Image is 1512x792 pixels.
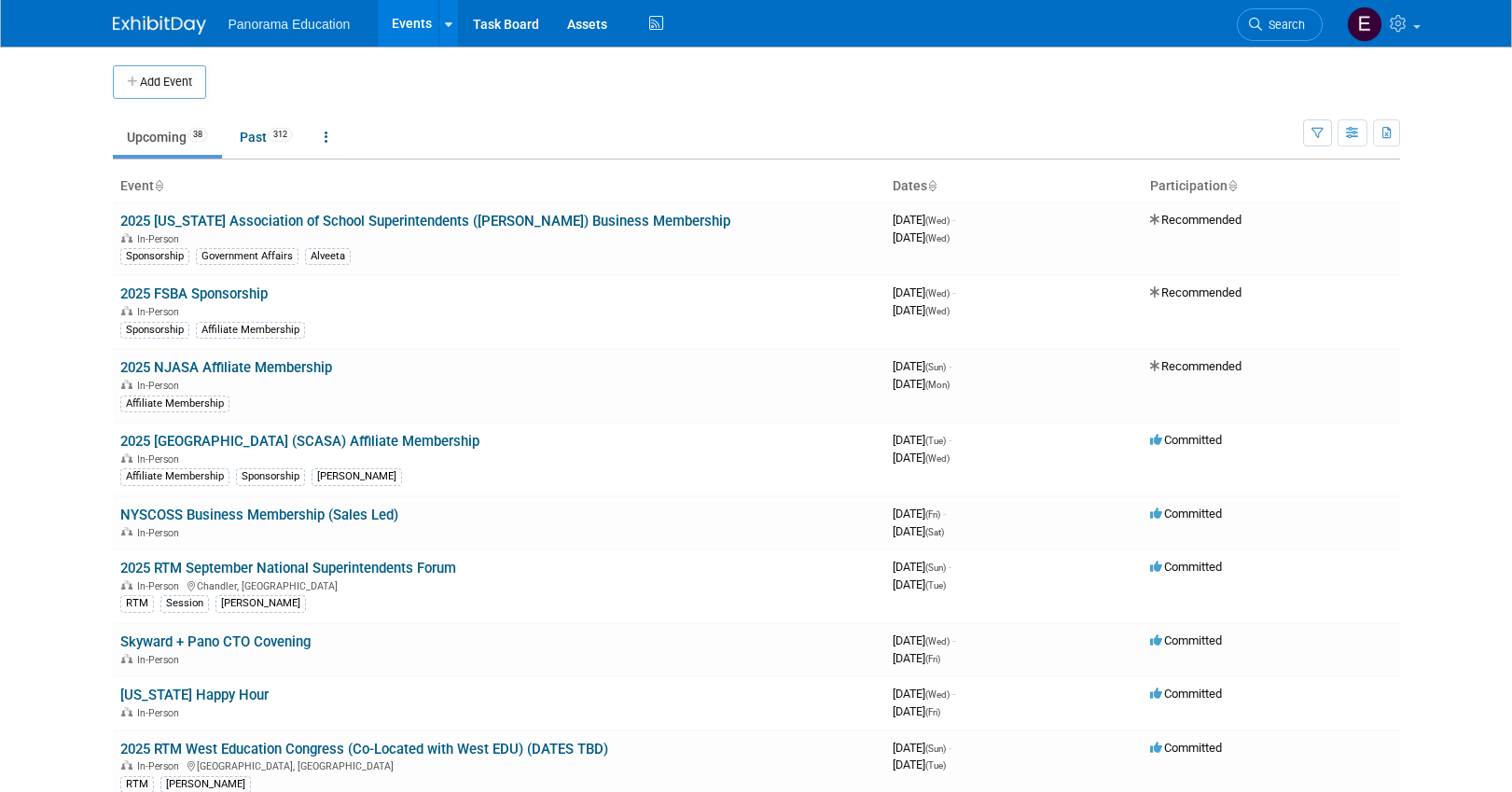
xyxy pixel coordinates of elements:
[137,527,185,539] span: In-Person
[1262,18,1305,32] span: Search
[1150,741,1222,755] span: Committed
[925,580,946,591] span: (Tue)
[187,128,208,142] span: 38
[949,560,951,574] span: -
[893,377,950,391] span: [DATE]
[120,595,154,612] div: RTM
[943,507,946,521] span: -
[137,453,185,465] span: In-Person
[893,577,946,591] span: [DATE]
[925,563,946,573] span: (Sun)
[113,65,206,99] button: Add Event
[120,757,878,772] div: [GEOGRAPHIC_DATA], [GEOGRAPHIC_DATA]
[113,119,222,155] a: Upcoming38
[1347,7,1382,42] img: External Events Calendar
[121,233,132,243] img: In-Person Event
[925,689,950,700] span: (Wed)
[121,306,132,315] img: In-Person Event
[925,362,946,372] span: (Sun)
[1150,285,1242,299] span: Recommended
[1143,171,1400,202] th: Participation
[893,633,955,647] span: [DATE]
[196,322,305,339] div: Affiliate Membership
[120,213,730,229] a: 2025 [US_STATE] Association of School Superintendents ([PERSON_NAME]) Business Membership
[120,248,189,265] div: Sponsorship
[120,577,878,592] div: Chandler, [GEOGRAPHIC_DATA]
[137,580,185,592] span: In-Person
[137,707,185,719] span: In-Person
[925,233,950,243] span: (Wed)
[925,707,940,717] span: (Fri)
[893,285,955,299] span: [DATE]
[120,285,268,302] a: 2025 FSBA Sponsorship
[137,654,185,666] span: In-Person
[120,560,456,577] a: 2025 RTM September National Superintendents Forum
[121,380,132,389] img: In-Person Event
[893,230,950,244] span: [DATE]
[236,468,305,485] div: Sponsorship
[893,213,955,227] span: [DATE]
[1237,8,1323,41] a: Search
[893,560,951,574] span: [DATE]
[137,306,185,318] span: In-Person
[925,380,950,390] span: (Mon)
[925,527,944,537] span: (Sat)
[885,171,1143,202] th: Dates
[113,171,885,202] th: Event
[121,707,132,716] img: In-Person Event
[121,527,132,536] img: In-Person Event
[120,633,311,650] a: Skyward + Pano CTO Covening
[1150,633,1222,647] span: Committed
[120,687,269,703] a: [US_STATE] Happy Hour
[120,433,479,450] a: 2025 [GEOGRAPHIC_DATA] (SCASA) Affiliate Membership
[893,741,951,755] span: [DATE]
[312,468,402,485] div: [PERSON_NAME]
[160,595,209,612] div: Session
[268,128,293,142] span: 312
[121,580,132,590] img: In-Person Event
[893,359,951,373] span: [DATE]
[949,359,951,373] span: -
[154,178,163,193] a: Sort by Event Name
[925,760,946,771] span: (Tue)
[893,704,940,718] span: [DATE]
[120,507,398,523] a: NYSCOSS Business Membership (Sales Led)
[1150,687,1222,701] span: Committed
[1150,433,1222,447] span: Committed
[893,507,946,521] span: [DATE]
[927,178,936,193] a: Sort by Start Date
[137,233,185,245] span: In-Person
[121,453,132,463] img: In-Person Event
[1150,359,1242,373] span: Recommended
[925,306,950,316] span: (Wed)
[893,451,950,465] span: [DATE]
[196,248,298,265] div: Government Affairs
[120,359,332,376] a: 2025 NJASA Affiliate Membership
[121,760,132,770] img: In-Person Event
[952,633,955,647] span: -
[952,213,955,227] span: -
[893,651,940,665] span: [DATE]
[120,468,229,485] div: Affiliate Membership
[952,687,955,701] span: -
[952,285,955,299] span: -
[1150,213,1242,227] span: Recommended
[893,303,950,317] span: [DATE]
[305,248,351,265] div: Alveeta
[120,396,229,412] div: Affiliate Membership
[925,636,950,646] span: (Wed)
[893,433,951,447] span: [DATE]
[137,760,185,772] span: In-Person
[120,322,189,339] div: Sponsorship
[893,524,944,538] span: [DATE]
[226,119,307,155] a: Past312
[113,16,206,35] img: ExhibitDay
[925,288,950,299] span: (Wed)
[137,380,185,392] span: In-Person
[1150,507,1222,521] span: Committed
[1150,560,1222,574] span: Committed
[925,743,946,754] span: (Sun)
[949,433,951,447] span: -
[1228,178,1237,193] a: Sort by Participation Type
[925,509,940,520] span: (Fri)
